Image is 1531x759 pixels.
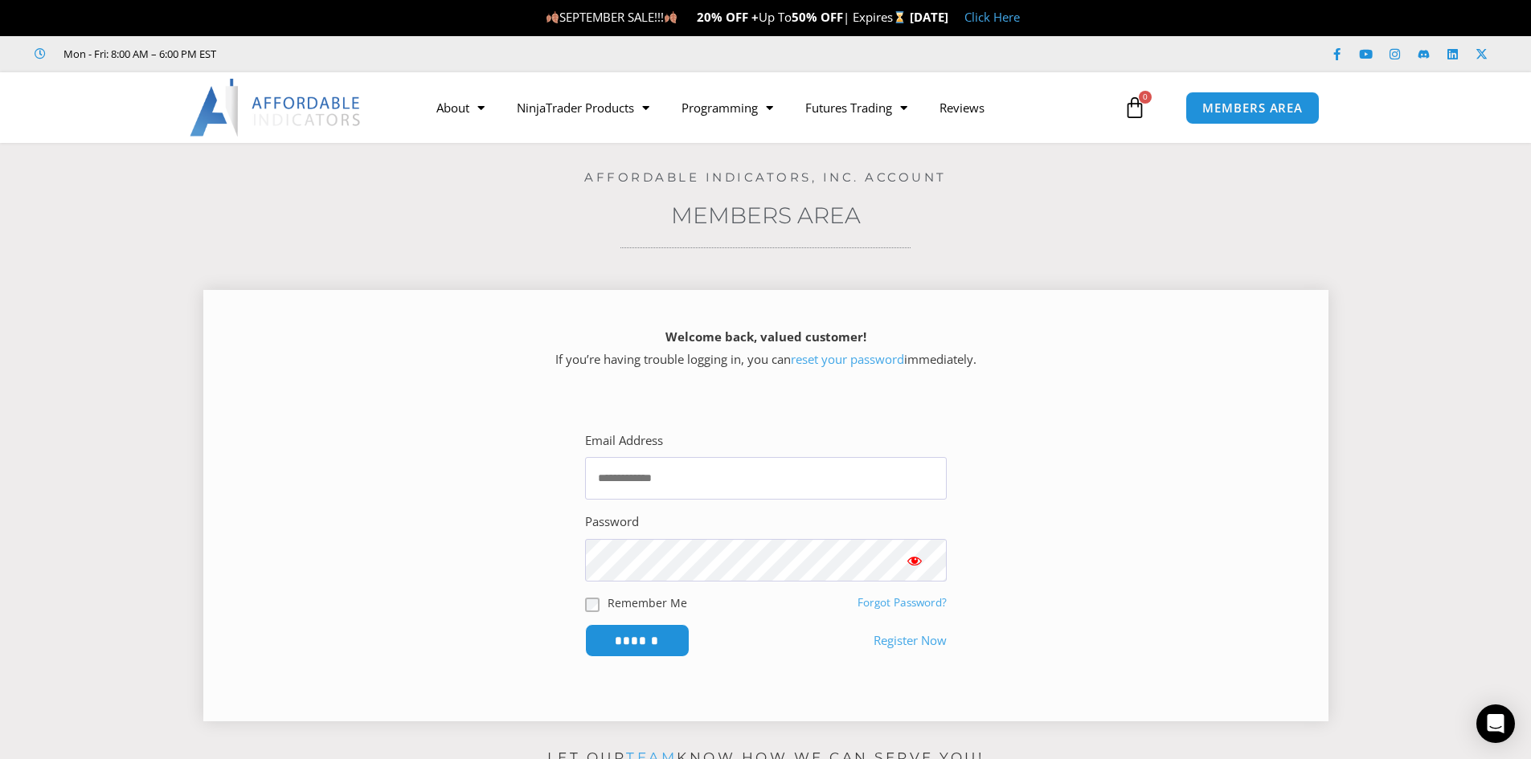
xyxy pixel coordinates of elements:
[789,89,923,126] a: Futures Trading
[964,9,1020,25] a: Click Here
[665,89,789,126] a: Programming
[546,11,559,23] img: 🍂
[1476,704,1515,743] div: Open Intercom Messenger
[910,9,948,25] strong: [DATE]
[608,594,687,611] label: Remember Me
[239,46,480,62] iframe: Customer reviews powered by Trustpilot
[858,595,947,610] a: Forgot Password?
[546,9,910,25] span: SEPTEMBER SALE!!! Up To | Expires
[792,9,843,25] strong: 50% OFF
[585,511,639,533] label: Password
[923,89,1001,126] a: Reviews
[1099,84,1170,131] a: 0
[665,328,866,345] strong: Welcome back, valued customer!
[874,630,947,652] a: Register Now
[882,539,947,581] button: Show password
[190,79,362,137] img: LogoAI | Affordable Indicators – NinjaTrader
[1185,92,1320,124] a: MEMBERS AREA
[665,11,677,23] img: 🍂
[791,351,904,367] a: reset your password
[231,326,1300,371] p: If you’re having trouble logging in, you can immediately.
[501,89,665,126] a: NinjaTrader Products
[584,169,947,185] a: Affordable Indicators, Inc. Account
[585,430,663,452] label: Email Address
[420,89,1120,126] nav: Menu
[894,11,906,23] img: ⌛
[671,202,861,229] a: Members Area
[1202,102,1303,114] span: MEMBERS AREA
[1139,91,1152,104] span: 0
[59,44,216,63] span: Mon - Fri: 8:00 AM – 6:00 PM EST
[697,9,759,25] strong: 20% OFF +
[420,89,501,126] a: About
